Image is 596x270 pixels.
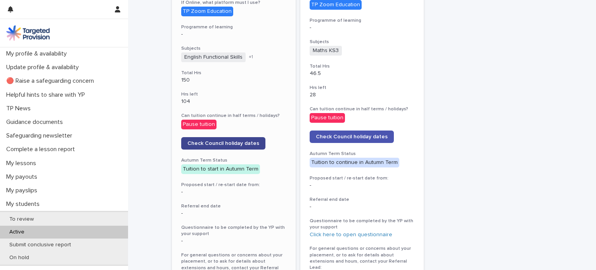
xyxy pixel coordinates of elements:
p: On hold [3,254,35,261]
a: Click here to open questionnaire [310,232,392,237]
p: My lessons [3,160,42,167]
p: Guidance documents [3,118,69,126]
p: TP News [3,105,37,112]
h3: Referral end date [310,197,415,203]
p: - [310,204,415,210]
p: Complete a lesson report [3,146,81,153]
div: Tuition to start in Autumn Term [181,164,260,174]
h3: Total Hrs [181,70,286,76]
h3: Subjects [181,45,286,52]
span: Check Council holiday dates [316,134,388,139]
div: Pause tuition [181,120,217,129]
p: 🔴 Raise a safeguarding concern [3,77,100,85]
p: - [310,182,415,189]
h3: Hrs left [310,85,415,91]
h3: Can tuition continue in half terms / holidays? [310,106,415,112]
p: My payouts [3,173,43,181]
p: 104 [181,98,286,105]
p: - [181,189,286,195]
div: Pause tuition [310,113,345,123]
h3: Questionnaire to be completed by the YP with your support [310,218,415,230]
h3: Hrs left [181,91,286,98]
p: My payslips [3,187,43,194]
h3: Programme of learning [310,17,415,24]
p: My profile & availability [3,50,73,57]
a: Check Council holiday dates [310,131,394,143]
p: Active [3,229,31,235]
h3: Total Hrs [310,63,415,70]
p: Safeguarding newsletter [3,132,78,139]
h3: Autumn Term Status [310,151,415,157]
p: To review [3,216,40,223]
span: Maths KS3 [310,46,342,56]
h3: Proposed start / re-start date from: [310,175,415,181]
h3: Referral end date [181,203,286,209]
p: - [181,238,286,244]
h3: Subjects [310,39,415,45]
p: My students [3,200,46,208]
p: Helpful hints to share with YP [3,91,91,99]
p: Submit conclusive report [3,242,77,248]
span: Check Council holiday dates [187,141,259,146]
h3: Autumn Term Status [181,157,286,164]
div: Tuition to continue in Autumn Term [310,158,399,167]
p: 28 [310,92,415,98]
h3: Programme of learning [181,24,286,30]
p: - [310,24,415,31]
p: 150 [181,77,286,84]
p: 46.5 [310,70,415,77]
div: TP Zoom Education [181,7,233,16]
p: - [181,210,286,217]
span: + 1 [249,55,253,59]
img: M5nRWzHhSzIhMunXDL62 [6,25,50,41]
h3: Proposed start / re-start date from: [181,182,286,188]
h3: Can tuition continue in half terms / holidays? [181,113,286,119]
span: English Functional Skills [181,52,246,62]
p: - [181,31,286,38]
p: Update profile & availability [3,64,85,71]
a: Check Council holiday dates [181,137,265,150]
h3: Questionnaire to be completed by the YP with your support [181,225,286,237]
